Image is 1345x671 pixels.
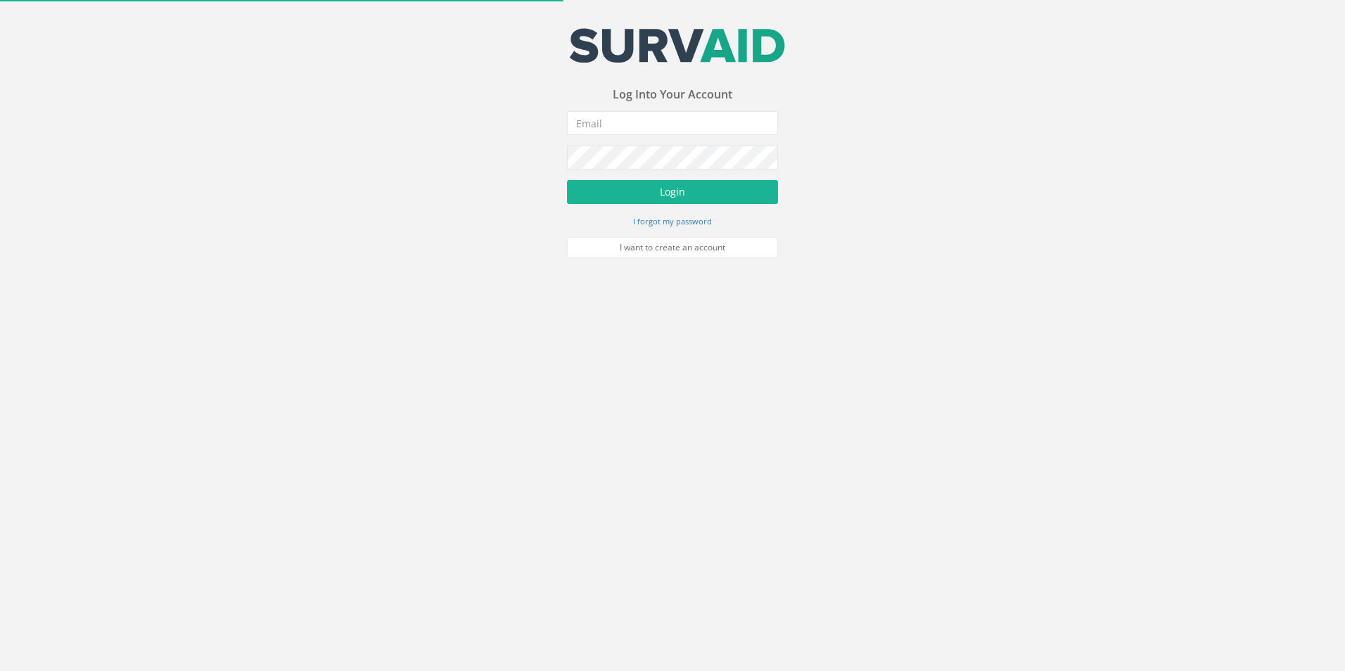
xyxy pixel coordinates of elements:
small: I forgot my password [633,216,712,226]
input: Email [567,111,778,135]
a: I want to create an account [567,237,778,258]
h3: Log Into Your Account [567,89,778,101]
a: I forgot my password [633,215,712,227]
button: Login [567,180,778,204]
